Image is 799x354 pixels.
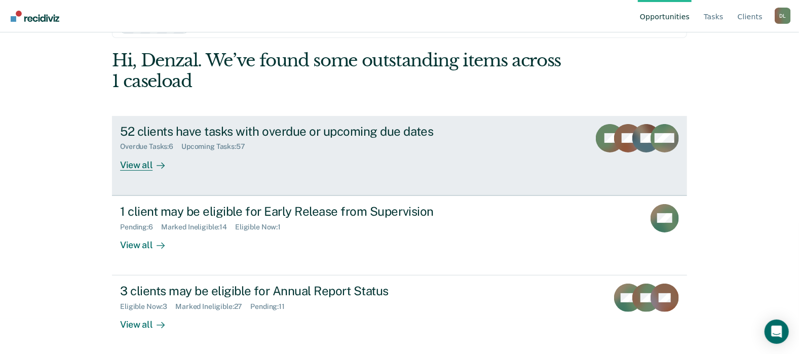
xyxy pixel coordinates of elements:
[120,142,181,151] div: Overdue Tasks : 6
[112,195,687,276] a: 1 client may be eligible for Early Release from SupervisionPending:6Marked Ineligible:14Eligible ...
[120,124,476,139] div: 52 clients have tasks with overdue or upcoming due dates
[175,302,250,311] div: Marked Ineligible : 27
[775,8,791,24] button: Profile dropdown button
[161,223,235,231] div: Marked Ineligible : 14
[120,302,175,311] div: Eligible Now : 3
[11,11,59,22] img: Recidiviz
[250,302,293,311] div: Pending : 11
[120,151,177,171] div: View all
[120,284,476,298] div: 3 clients may be eligible for Annual Report Status
[181,142,253,151] div: Upcoming Tasks : 57
[120,231,177,251] div: View all
[235,223,289,231] div: Eligible Now : 1
[112,116,687,195] a: 52 clients have tasks with overdue or upcoming due datesOverdue Tasks:6Upcoming Tasks:57View all
[775,8,791,24] div: D L
[120,204,476,219] div: 1 client may be eligible for Early Release from Supervision
[112,50,572,92] div: Hi, Denzal. We’ve found some outstanding items across 1 caseload
[120,311,177,331] div: View all
[765,320,789,344] div: Open Intercom Messenger
[120,223,161,231] div: Pending : 6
